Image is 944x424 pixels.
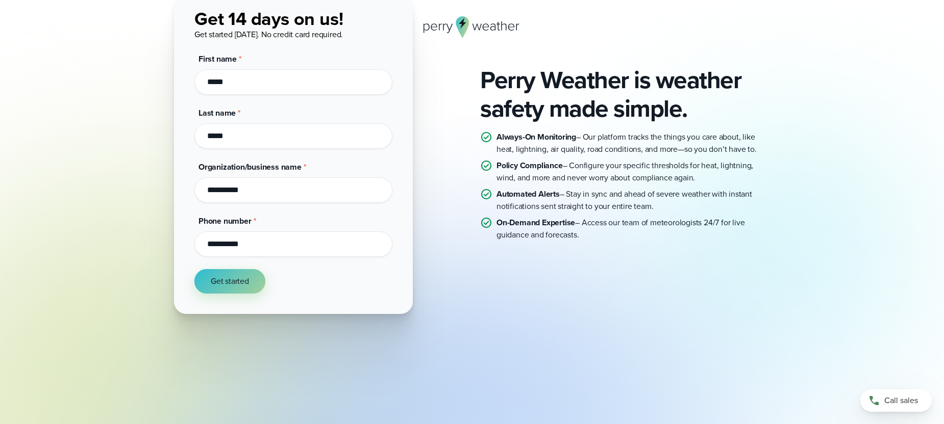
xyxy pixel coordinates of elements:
[480,66,770,123] h2: Perry Weather is weather safety made simple.
[496,160,770,184] p: – Configure your specific thresholds for heat, lightning, wind, and more and never worry about co...
[496,188,560,200] strong: Automated Alerts
[496,131,770,155] p: – Our platform tracks the things you care about, like heat, lightning, air quality, road conditio...
[884,394,918,407] span: Call sales
[194,269,265,294] button: Get started
[198,215,252,227] span: Phone number
[211,275,249,287] span: Get started
[860,389,932,412] a: Call sales
[198,53,237,65] span: First name
[496,217,575,228] strong: On-Demand Expertise
[496,131,576,143] strong: Always-On Monitoring
[496,188,770,213] p: – Stay in sync and ahead of severe weather with instant notifications sent straight to your entir...
[194,5,343,32] span: Get 14 days on us!
[496,217,770,241] p: – Access our team of meteorologists 24/7 for live guidance and forecasts.
[198,161,302,173] span: Organization/business name
[496,160,563,171] strong: Policy Compliance
[198,107,236,119] span: Last name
